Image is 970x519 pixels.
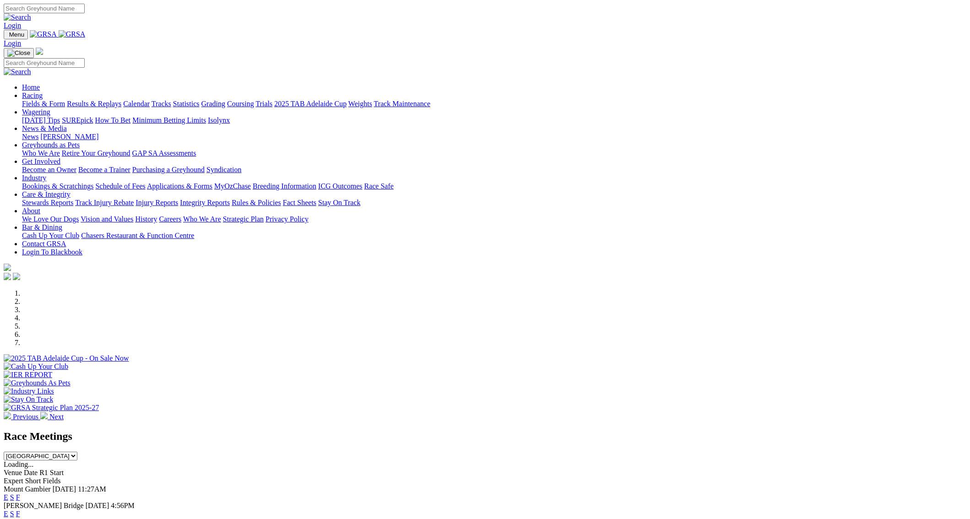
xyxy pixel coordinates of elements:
[4,510,8,518] a: E
[22,100,65,108] a: Fields & Form
[214,182,251,190] a: MyOzChase
[208,116,230,124] a: Isolynx
[95,182,145,190] a: Schedule of Fees
[59,30,86,38] img: GRSA
[22,207,40,215] a: About
[4,13,31,22] img: Search
[4,469,22,476] span: Venue
[81,232,194,239] a: Chasers Restaurant & Function Centre
[67,100,121,108] a: Results & Replays
[4,379,70,387] img: Greyhounds As Pets
[36,48,43,55] img: logo-grsa-white.png
[22,166,76,173] a: Become an Owner
[22,215,966,223] div: About
[4,460,33,468] span: Loading...
[4,413,40,421] a: Previous
[4,387,54,395] img: Industry Links
[16,493,20,501] a: F
[22,248,82,256] a: Login To Blackbook
[22,240,66,248] a: Contact GRSA
[22,182,93,190] a: Bookings & Scratchings
[22,232,966,240] div: Bar & Dining
[135,215,157,223] a: History
[4,485,51,493] span: Mount Gambier
[318,182,362,190] a: ICG Outcomes
[147,182,212,190] a: Applications & Forms
[22,149,60,157] a: Who We Are
[201,100,225,108] a: Grading
[4,493,8,501] a: E
[180,199,230,206] a: Integrity Reports
[22,166,966,174] div: Get Involved
[4,4,85,13] input: Search
[22,199,966,207] div: Care & Integrity
[274,100,347,108] a: 2025 TAB Adelaide Cup
[40,412,48,419] img: chevron-right-pager-white.svg
[152,100,171,108] a: Tracks
[183,215,221,223] a: Who We Are
[22,108,50,116] a: Wagering
[4,362,68,371] img: Cash Up Your Club
[10,510,14,518] a: S
[22,182,966,190] div: Industry
[22,83,40,91] a: Home
[53,485,76,493] span: [DATE]
[22,116,60,124] a: [DATE] Tips
[4,502,84,509] span: [PERSON_NAME] Bridge
[206,166,241,173] a: Syndication
[4,30,28,39] button: Toggle navigation
[4,371,52,379] img: IER REPORT
[25,477,41,485] span: Short
[78,485,106,493] span: 11:27AM
[159,215,181,223] a: Careers
[4,412,11,419] img: chevron-left-pager-white.svg
[22,116,966,124] div: Wagering
[4,354,129,362] img: 2025 TAB Adelaide Cup - On Sale Now
[62,149,130,157] a: Retire Your Greyhound
[40,413,64,421] a: Next
[22,199,73,206] a: Stewards Reports
[13,413,38,421] span: Previous
[4,48,34,58] button: Toggle navigation
[62,116,93,124] a: SUREpick
[22,92,43,99] a: Racing
[4,58,85,68] input: Search
[9,31,24,38] span: Menu
[283,199,316,206] a: Fact Sheets
[266,215,309,223] a: Privacy Policy
[22,133,38,141] a: News
[4,430,966,443] h2: Race Meetings
[22,157,60,165] a: Get Involved
[135,199,178,206] a: Injury Reports
[7,49,30,57] img: Close
[364,182,393,190] a: Race Safe
[40,133,98,141] a: [PERSON_NAME]
[4,22,21,29] a: Login
[132,116,206,124] a: Minimum Betting Limits
[22,100,966,108] div: Racing
[39,469,64,476] span: R1 Start
[255,100,272,108] a: Trials
[13,273,20,280] img: twitter.svg
[22,174,46,182] a: Industry
[173,100,200,108] a: Statistics
[22,149,966,157] div: Greyhounds as Pets
[4,68,31,76] img: Search
[10,493,14,501] a: S
[374,100,430,108] a: Track Maintenance
[81,215,133,223] a: Vision and Values
[22,223,62,231] a: Bar & Dining
[232,199,281,206] a: Rules & Policies
[30,30,57,38] img: GRSA
[22,215,79,223] a: We Love Our Dogs
[4,395,53,404] img: Stay On Track
[75,199,134,206] a: Track Injury Rebate
[86,502,109,509] span: [DATE]
[4,273,11,280] img: facebook.svg
[4,404,99,412] img: GRSA Strategic Plan 2025-27
[4,264,11,271] img: logo-grsa-white.png
[22,133,966,141] div: News & Media
[4,39,21,47] a: Login
[132,149,196,157] a: GAP SA Assessments
[43,477,60,485] span: Fields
